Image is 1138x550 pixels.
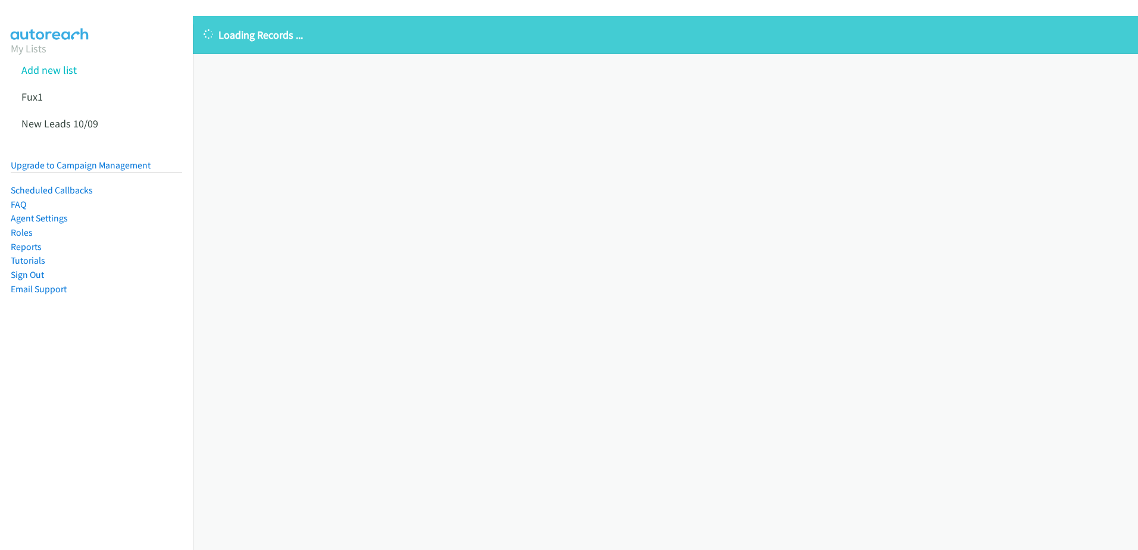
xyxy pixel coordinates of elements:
[11,269,44,280] a: Sign Out
[11,227,33,238] a: Roles
[11,199,26,210] a: FAQ
[11,241,42,252] a: Reports
[11,212,68,224] a: Agent Settings
[21,90,43,104] a: Fux1
[204,27,1127,43] p: Loading Records ...
[11,185,93,196] a: Scheduled Callbacks
[11,255,45,266] a: Tutorials
[11,42,46,55] a: My Lists
[21,117,98,130] a: New Leads 10/09
[11,160,151,171] a: Upgrade to Campaign Management
[21,63,77,77] a: Add new list
[11,283,67,295] a: Email Support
